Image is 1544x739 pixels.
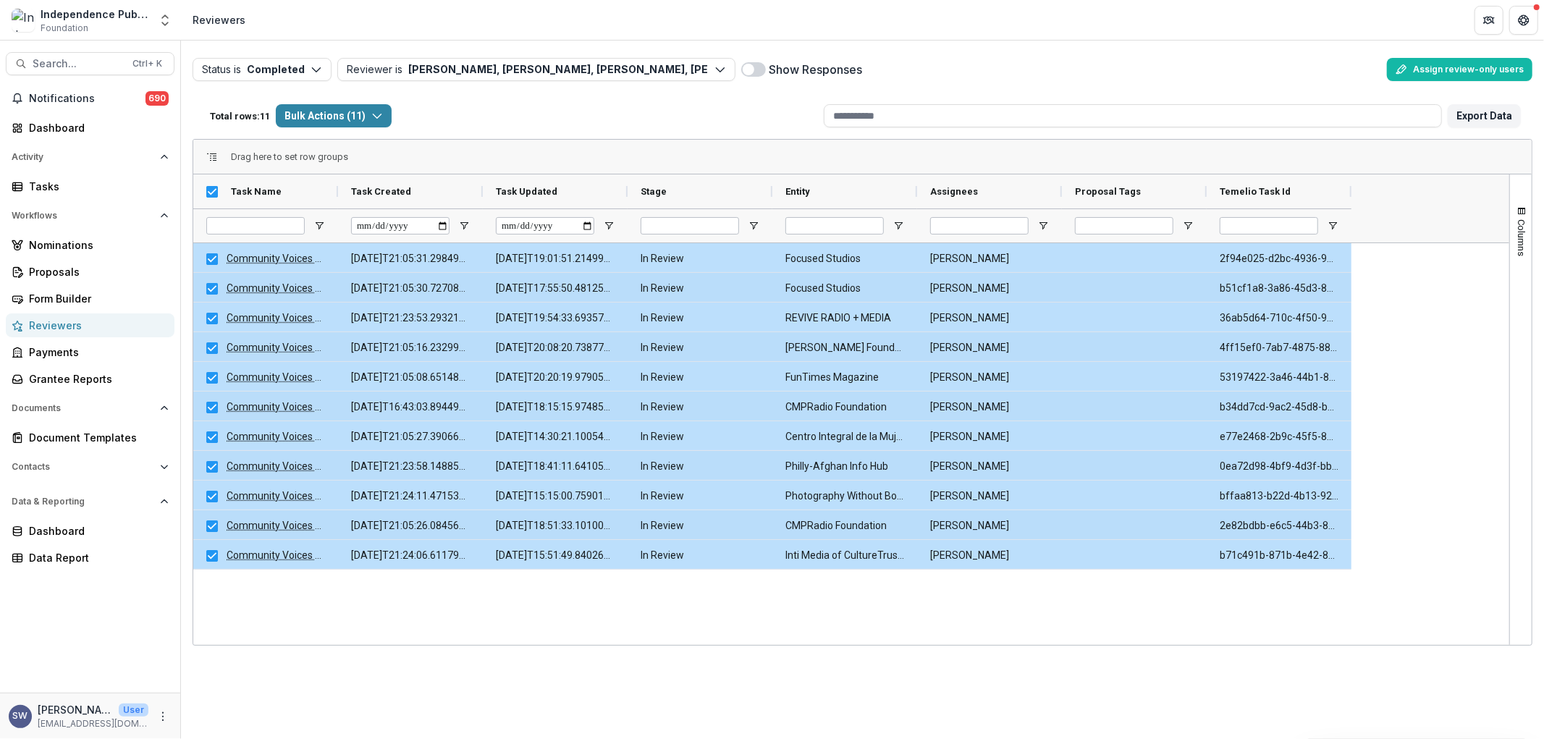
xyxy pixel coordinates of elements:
span: In Review [641,481,759,511]
span: Photography Without Borders [785,481,904,511]
button: Open Filter Menu [458,220,470,232]
button: Status isCompleted [193,58,332,81]
div: Grantee Reports [29,371,163,387]
p: User [119,704,148,717]
span: In Review [641,511,759,541]
p: [EMAIL_ADDRESS][DOMAIN_NAME] [38,717,148,730]
button: Open Documents [6,397,174,420]
div: Reviewers [193,12,245,28]
span: [PERSON_NAME] [930,244,1049,274]
input: Task Name Filter Input [206,217,305,235]
span: [DATE]T18:51:33.101001Z [496,511,615,541]
span: In Review [641,422,759,452]
span: b71c491b-871b-4e42-8249-0bfc1de10058 [1220,541,1338,570]
span: Entity [785,186,810,197]
span: Drag here to set row groups [231,151,348,162]
button: Get Help [1509,6,1538,35]
img: Independence Public Media Foundation [12,9,35,32]
input: Proposal Tags Filter Input [1075,217,1173,235]
span: Notifications [29,93,145,105]
div: Ctrl + K [130,56,165,72]
span: Stage [641,186,667,197]
span: 36ab5d64-710c-4f50-9aff-c34af66c46ed [1220,303,1338,333]
button: Open Filter Menu [1327,220,1338,232]
nav: breadcrumb [187,9,251,30]
span: [PERSON_NAME] [930,392,1049,422]
div: Sherella Williams [13,711,28,721]
span: 2f94e025-d2bc-4936-9052-679c0fa02ca8 [1220,244,1338,274]
span: Centro Integral de la Mujer Madre Tierra [785,422,904,452]
button: Open Filter Menu [603,220,615,232]
a: Dashboard [6,116,174,140]
label: Show Responses [769,61,862,78]
div: Data Report [29,550,163,565]
span: In Review [641,452,759,481]
span: [DATE]T17:55:50.481252Z [496,274,615,303]
span: Activity [12,152,154,162]
button: Open Activity [6,145,174,169]
span: FunTimes Magazine [785,363,904,392]
a: Community Voices Application Evaluation [227,460,416,472]
button: More [154,708,172,725]
div: Document Templates [29,430,163,445]
span: [DATE]T19:01:51.214994Z [496,244,615,274]
span: [PERSON_NAME] [930,333,1049,363]
a: Community Voices Application Evaluation [227,431,416,442]
button: Assign review-only users [1387,58,1532,81]
span: Search... [33,58,124,70]
span: b34dd7cd-9ac2-45d8-b2ed-0cef4d97cd14 [1220,392,1338,422]
span: [DATE]T21:05:30.727087Z [351,274,470,303]
div: Dashboard [29,523,163,539]
span: [PERSON_NAME] [930,541,1049,570]
div: Payments [29,345,163,360]
span: In Review [641,363,759,392]
a: Reviewers [6,313,174,337]
span: [DATE]T16:43:03.894496Z [351,392,470,422]
button: Search... [6,52,174,75]
span: CMPRadio Foundation [785,511,904,541]
span: In Review [641,333,759,363]
div: Form Builder [29,291,163,306]
a: Tasks [6,174,174,198]
a: Community Voices Application Evaluation [227,253,416,264]
span: [PERSON_NAME] [930,481,1049,511]
span: Focused Studios [785,244,904,274]
span: 2e82bdbb-e6c5-44b3-87f5-8f425a52da0b [1220,511,1338,541]
a: Community Voices Application Evaluation [227,342,416,353]
a: Community Voices Application Evaluation [227,520,416,531]
button: Open Data & Reporting [6,490,174,513]
span: Foundation [41,22,88,35]
a: Community Voices Application Evaluation [227,312,416,324]
button: Open Filter Menu [313,220,325,232]
a: Dashboard [6,519,174,543]
span: [PERSON_NAME] [930,452,1049,481]
button: Open Filter Menu [893,220,904,232]
span: Columns [1516,219,1527,256]
span: b51cf1a8-3a86-45d3-85f9-8b73fee106c8 [1220,274,1338,303]
button: Open Filter Menu [1182,220,1194,232]
button: Notifications690 [6,87,174,110]
span: Contacts [12,462,154,472]
span: Philly-Afghan Info Hub [785,452,904,481]
span: [PERSON_NAME] [930,422,1049,452]
span: [DATE]T15:51:49.840267Z [496,541,615,570]
a: Community Voices Application Evaluation [227,549,416,561]
span: Data & Reporting [12,497,154,507]
span: [PERSON_NAME] [930,274,1049,303]
button: Export Data [1448,104,1521,127]
a: Payments [6,340,174,364]
p: Total rows: 11 [210,111,270,122]
span: [PERSON_NAME] [930,363,1049,392]
button: Open Filter Menu [1037,220,1049,232]
span: [DATE]T20:20:19.979059Z [496,363,615,392]
a: Grantee Reports [6,367,174,391]
p: [PERSON_NAME] [38,702,113,717]
span: In Review [641,303,759,333]
button: Open Filter Menu [748,220,759,232]
span: [DATE]T21:05:26.084567Z [351,511,470,541]
span: [DATE]T21:23:58.148857Z [351,452,470,481]
span: [DATE]T15:15:00.759018Z [496,481,615,511]
span: Temelio Task Id [1220,186,1291,197]
span: Focused Studios [785,274,904,303]
span: Task Updated [496,186,557,197]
